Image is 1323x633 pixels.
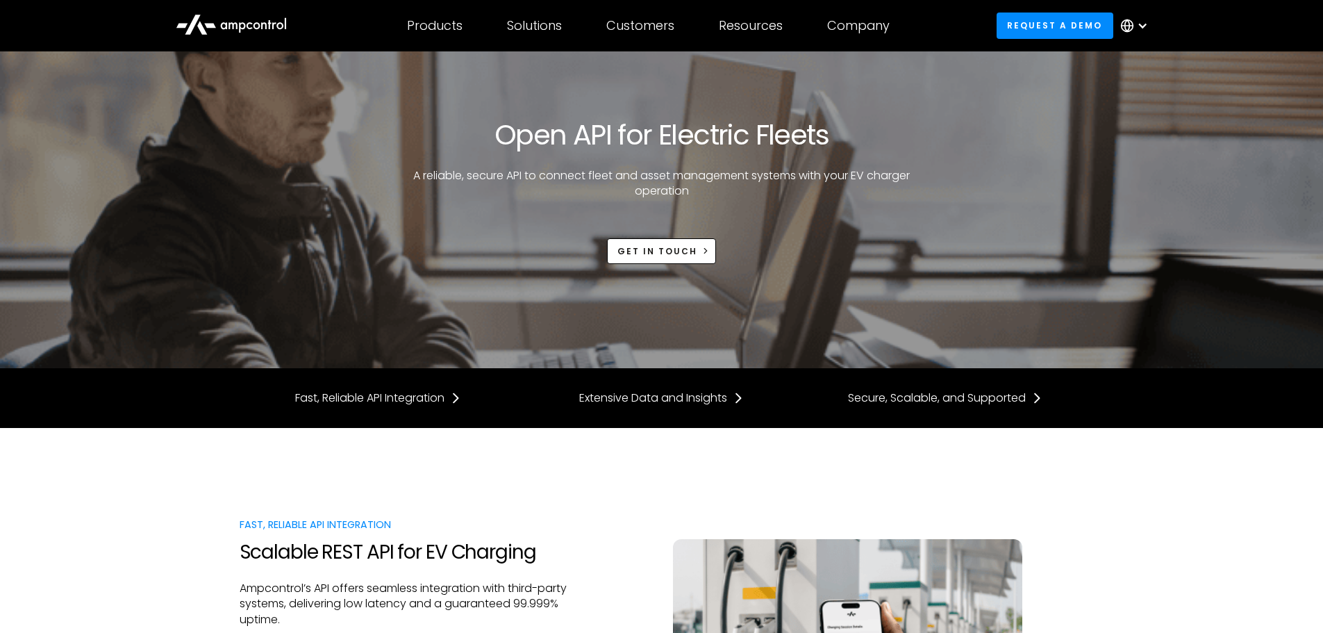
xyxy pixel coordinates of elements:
div: Products [407,18,463,33]
div: Company [827,18,890,33]
div: Resources [719,18,783,33]
a: Fast, Reliable API Integration [295,391,461,406]
div: Secure, Scalable, and Supported [848,391,1026,406]
h2: Scalable REST API for EV Charging [240,541,569,564]
a: Request a demo [997,13,1113,38]
a: Get in touch [607,238,717,264]
a: Extensive Data and Insights [579,391,744,406]
div: Customers [606,18,674,33]
div: Fast, Reliable API Integration [295,391,444,406]
p: Ampcontrol’s API offers seamless integration with third-party systems, delivering low latency and... [240,581,569,627]
p: A reliable, secure API to connect fleet and asset management systems with your EV charger operation [408,168,915,199]
a: Secure, Scalable, and Supported [848,391,1042,406]
div: Extensive Data and Insights [579,391,727,406]
div: Solutions [507,18,562,33]
div: Get in touch [617,245,697,258]
h1: Open API for Electric Fleets [494,118,829,151]
div: Fast, Reliable API Integration [240,517,569,532]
